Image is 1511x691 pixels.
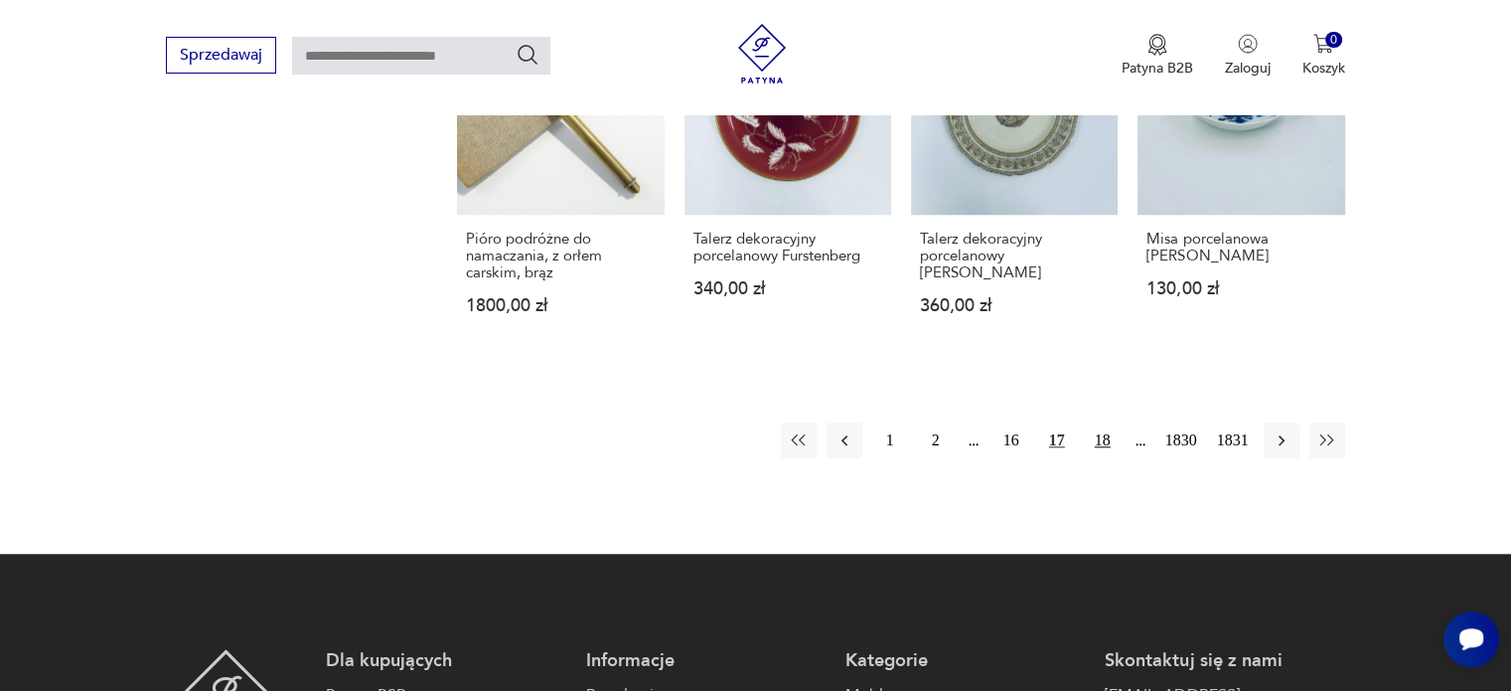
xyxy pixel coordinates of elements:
[1146,231,1335,264] h3: Misa porcelanowa [PERSON_NAME]
[920,231,1109,281] h3: Talerz dekoracyjny porcelanowy [PERSON_NAME]
[1160,423,1202,458] button: 1830
[1302,34,1345,78] button: 0Koszyk
[1122,59,1193,78] p: Patyna B2B
[920,297,1109,314] p: 360,00 zł
[918,423,954,458] button: 2
[732,24,792,84] img: Patyna - sklep z meblami i dekoracjami vintage
[466,297,655,314] p: 1800,00 zł
[1146,280,1335,297] p: 130,00 zł
[166,37,276,74] button: Sprzedawaj
[845,649,1085,673] p: Kategorie
[1137,8,1344,353] a: Misa porcelanowa Oscar SchallerMisa porcelanowa [PERSON_NAME]130,00 zł
[457,8,664,353] a: Pióro podróżne do namaczania, z orłem carskim, brązPióro podróżne do namaczania, z orłem carskim,...
[516,43,539,67] button: Szukaj
[1105,649,1344,673] p: Skontaktuj się z nami
[1313,34,1333,54] img: Ikona koszyka
[911,8,1118,353] a: Talerz dekoracyjny porcelanowy Thomas IvoryTalerz dekoracyjny porcelanowy [PERSON_NAME]360,00 zł
[166,50,276,64] a: Sprzedawaj
[1225,34,1271,78] button: Zaloguj
[1325,32,1342,49] div: 0
[466,231,655,281] h3: Pióro podróżne do namaczania, z orłem carskim, brąz
[693,231,882,264] h3: Talerz dekoracyjny porcelanowy Furstenberg
[1122,34,1193,78] a: Ikona medaluPatyna B2B
[1147,34,1167,56] img: Ikona medalu
[586,649,826,673] p: Informacje
[1212,423,1254,458] button: 1831
[1443,611,1499,667] iframe: Smartsupp widget button
[1302,59,1345,78] p: Koszyk
[1238,34,1258,54] img: Ikonka użytkownika
[993,423,1029,458] button: 16
[1085,423,1121,458] button: 18
[1225,59,1271,78] p: Zaloguj
[872,423,908,458] button: 1
[326,649,565,673] p: Dla kupujących
[693,280,882,297] p: 340,00 zł
[1122,34,1193,78] button: Patyna B2B
[684,8,891,353] a: Talerz dekoracyjny porcelanowy FurstenbergTalerz dekoracyjny porcelanowy Furstenberg340,00 zł
[1039,423,1075,458] button: 17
